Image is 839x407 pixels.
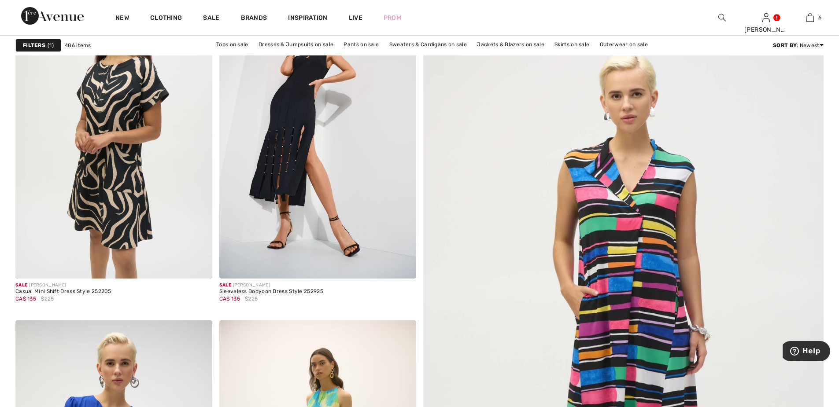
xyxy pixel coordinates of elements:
div: Casual Mini Shift Dress Style 252205 [15,289,111,295]
a: Live [349,13,362,22]
strong: Sort By [773,42,797,48]
img: 1ère Avenue [21,7,84,25]
span: $225 [41,295,54,303]
span: 486 items [65,41,91,49]
a: Jackets & Blazers on sale [473,39,549,50]
div: [PERSON_NAME] [219,282,323,289]
span: 6 [818,14,821,22]
a: Pants on sale [339,39,383,50]
span: $225 [245,295,258,303]
a: Sale [203,14,219,23]
a: Brands [241,14,267,23]
strong: Filters [23,41,45,49]
span: Sale [15,282,27,288]
a: Sign In [762,13,770,22]
a: Dresses & Jumpsuits on sale [254,39,338,50]
a: 6 [788,12,832,23]
img: search the website [718,12,726,23]
div: : Newest [773,41,824,49]
a: Outerwear on sale [595,39,652,50]
a: Tops on sale [212,39,253,50]
span: Sale [219,282,231,288]
a: New [115,14,129,23]
a: Sweaters & Cardigans on sale [385,39,471,50]
div: [PERSON_NAME] [744,25,787,34]
img: My Info [762,12,770,23]
a: Clothing [150,14,182,23]
span: CA$ 135 [219,296,240,302]
span: CA$ 135 [15,296,36,302]
span: Inspiration [288,14,327,23]
span: 1 [48,41,54,49]
div: Sleeveless Bodycon Dress Style 252925 [219,289,323,295]
iframe: Opens a widget where you can find more information [783,341,830,363]
img: My Bag [806,12,814,23]
div: [PERSON_NAME] [15,282,111,289]
a: Prom [384,13,401,22]
a: Skirts on sale [550,39,594,50]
